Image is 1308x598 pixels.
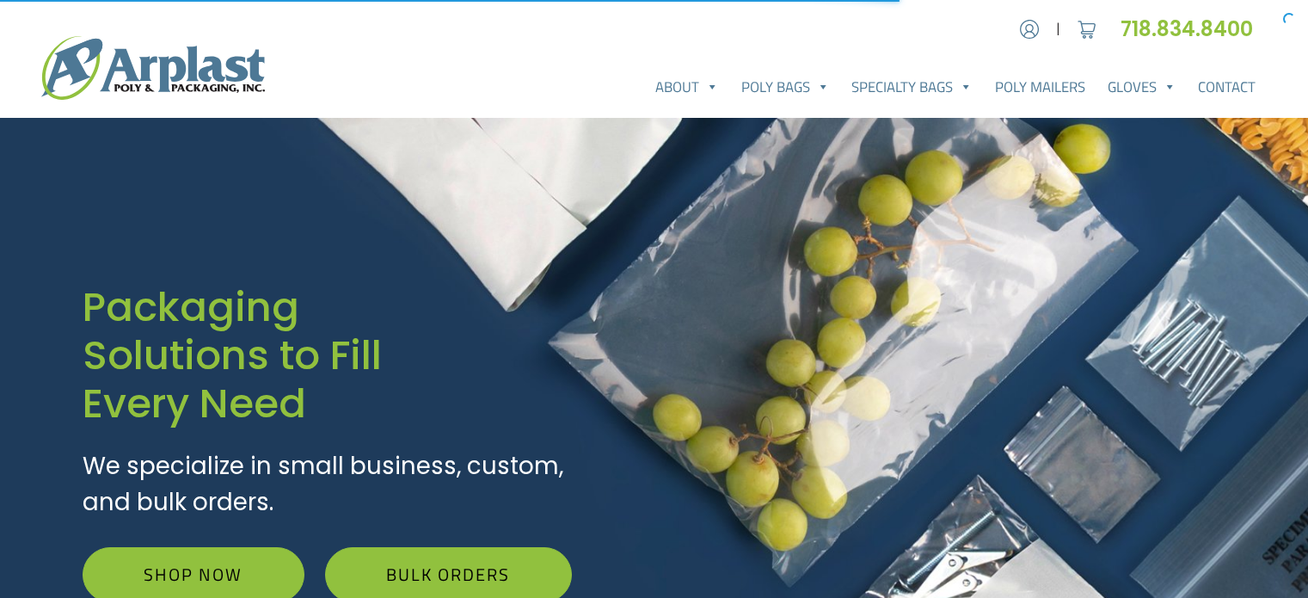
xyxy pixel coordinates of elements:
a: About [644,70,730,104]
img: logo [41,36,265,100]
a: Specialty Bags [841,70,985,104]
a: Gloves [1096,70,1188,104]
a: Poly Mailers [984,70,1096,104]
span: | [1056,19,1060,40]
p: We specialize in small business, custom, and bulk orders. [83,448,572,520]
a: Contact [1187,70,1267,104]
h1: Packaging Solutions to Fill Every Need [83,283,572,428]
a: Poly Bags [730,70,841,104]
a: 718.834.8400 [1121,15,1267,43]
